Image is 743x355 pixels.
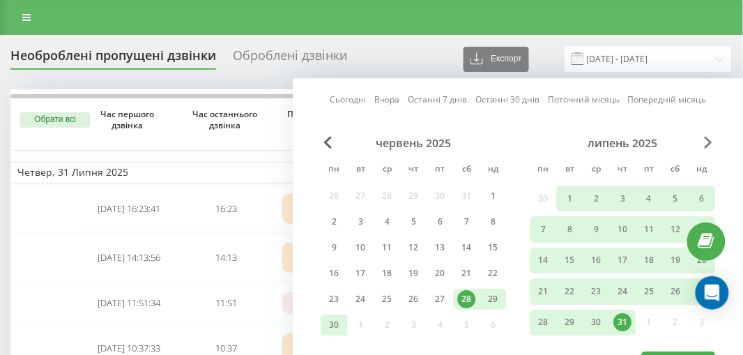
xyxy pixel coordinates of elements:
[401,263,427,284] div: чт 19 черв 2025 р.
[348,237,374,258] div: вт 10 черв 2025 р.
[401,289,427,310] div: чт 26 черв 2025 р.
[557,217,583,243] div: вт 8 лип 2025 р.
[588,190,606,208] div: 2
[178,235,275,281] td: 14:13
[667,220,685,239] div: 12
[377,160,398,181] abbr: середа
[321,136,507,150] div: червень 2025
[454,237,480,258] div: сб 14 черв 2025 р.
[321,263,348,284] div: пн 16 черв 2025 р.
[282,194,387,225] div: Скинуто під час вітального повідомлення
[458,213,476,231] div: 7
[427,211,454,232] div: пт 6 черв 2025 р.
[324,136,332,149] span: Previous Month
[458,264,476,282] div: 21
[404,160,424,181] abbr: четвер
[484,239,503,257] div: 15
[178,186,275,232] td: 16:23
[561,314,579,332] div: 29
[588,252,606,270] div: 16
[282,243,387,273] div: Скинуто під час вітального повідомлення
[561,252,579,270] div: 15
[535,220,553,239] div: 7
[352,264,370,282] div: 17
[610,278,636,304] div: чт 24 лип 2025 р.
[561,282,579,301] div: 22
[401,237,427,258] div: чт 12 черв 2025 р.
[696,276,729,310] div: Open Intercom Messenger
[427,237,454,258] div: пт 13 черв 2025 р.
[667,190,685,208] div: 5
[405,264,423,282] div: 19
[694,220,712,239] div: 13
[535,282,553,301] div: 21
[613,160,634,181] abbr: четвер
[663,248,689,273] div: сб 19 лип 2025 р.
[583,248,610,273] div: ср 16 лип 2025 р.
[483,160,504,181] abbr: неділя
[80,186,178,232] td: [DATE] 16:23:41
[636,278,663,304] div: пт 25 лип 2025 р.
[530,278,557,304] div: пн 21 лип 2025 р.
[636,217,663,243] div: пт 11 лип 2025 р.
[639,160,660,181] abbr: п’ятниця
[464,47,529,72] button: Експорт
[689,217,716,243] div: нд 13 лип 2025 р.
[454,289,480,310] div: сб 28 черв 2025 р.
[530,217,557,243] div: пн 7 лип 2025 р.
[454,263,480,284] div: сб 21 черв 2025 р.
[325,264,344,282] div: 16
[20,112,90,128] button: Обрати всі
[374,93,399,107] a: Вчора
[480,289,507,310] div: нд 29 черв 2025 р.
[427,289,454,310] div: пт 27 черв 2025 р.
[80,284,178,323] td: [DATE] 11:51:34
[588,314,606,332] div: 30
[458,239,476,257] div: 14
[694,252,712,270] div: 20
[480,237,507,258] div: нд 15 черв 2025 р.
[348,289,374,310] div: вт 24 черв 2025 р.
[352,239,370,257] div: 10
[475,93,539,107] a: Останні 30 днів
[374,211,401,232] div: ср 4 черв 2025 р.
[641,190,659,208] div: 4
[352,213,370,231] div: 3
[557,278,583,304] div: вт 22 лип 2025 р.
[348,211,374,232] div: вт 3 черв 2025 р.
[321,315,348,335] div: пн 30 черв 2025 р.
[583,186,610,211] div: ср 2 лип 2025 р.
[588,220,606,239] div: 9
[408,93,467,107] a: Останні 7 днів
[378,239,397,257] div: 11
[484,213,503,231] div: 8
[233,48,347,70] div: Оброблені дзвінки
[374,237,401,258] div: ср 11 черв 2025 р.
[557,186,583,211] div: вт 1 лип 2025 р.
[480,211,507,232] div: нд 8 черв 2025 р.
[557,248,583,273] div: вт 15 лип 2025 р.
[431,213,450,231] div: 6
[610,248,636,273] div: чт 17 лип 2025 р.
[610,217,636,243] div: чт 10 лип 2025 р.
[530,136,716,150] div: липень 2025
[663,278,689,304] div: сб 26 лип 2025 р.
[484,290,503,308] div: 29
[374,263,401,284] div: ср 18 черв 2025 р.
[352,290,370,308] div: 24
[430,160,451,181] abbr: п’ятниця
[548,93,620,107] a: Поточний місяць
[561,220,579,239] div: 8
[641,220,659,239] div: 11
[80,235,178,281] td: [DATE] 14:13:56
[530,248,557,273] div: пн 14 лип 2025 р.
[610,310,636,335] div: чт 31 лип 2025 р.
[614,190,632,208] div: 3
[614,282,632,301] div: 24
[484,187,503,205] div: 1
[663,217,689,243] div: сб 12 лип 2025 р.
[431,239,450,257] div: 13
[663,186,689,211] div: сб 5 лип 2025 р.
[378,213,397,231] div: 4
[614,220,632,239] div: 10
